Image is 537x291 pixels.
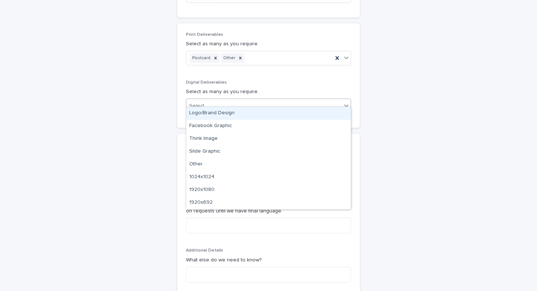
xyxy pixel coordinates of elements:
[186,158,351,171] div: Other
[186,184,351,196] div: 1920x1080
[186,171,351,184] div: 1024x1024
[186,256,351,264] p: What else do we need to know?
[186,133,351,145] div: Think Image
[186,107,351,120] div: Logo/Brand Design
[186,145,351,158] div: Slide Graphic
[221,53,236,63] div: Other
[189,102,207,110] div: Select...
[186,80,227,85] span: Digital Deliverables
[190,53,212,63] div: Postcard
[186,88,351,96] p: Select as many as you require.
[186,248,223,253] span: Additional Details
[186,120,351,133] div: Facebook Graphic
[186,32,223,37] span: Print Deliverables
[186,196,351,209] div: 1920x692
[186,40,351,48] p: Select as many as you require.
